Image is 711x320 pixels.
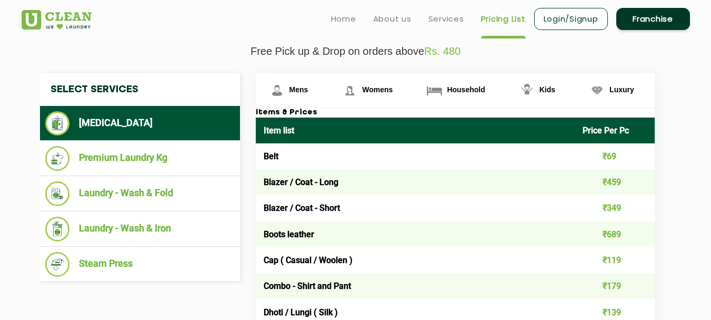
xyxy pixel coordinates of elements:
[447,85,485,94] span: Household
[45,252,70,277] img: Steam Press
[45,181,235,206] li: Laundry - Wash & Fold
[256,221,575,247] td: Boots leather
[539,85,555,94] span: Kids
[341,81,359,100] img: Womens
[425,81,444,100] img: Household
[616,8,690,30] a: Franchise
[575,221,655,247] td: ₹689
[22,45,690,57] p: Free Pick up & Drop on orders above
[45,111,70,135] img: Dry Cleaning
[609,85,634,94] span: Luxury
[534,8,608,30] a: Login/Signup
[518,81,536,100] img: Kids
[256,273,575,299] td: Combo - Shirt and Pant
[256,169,575,195] td: Blazer / Coat - Long
[575,273,655,299] td: ₹179
[428,13,464,25] a: Services
[45,146,235,171] li: Premium Laundry Kg
[588,81,606,100] img: Luxury
[256,247,575,273] td: Cap ( Casual / Woolen )
[256,118,575,143] th: Item list
[575,143,655,169] td: ₹69
[22,10,92,30] img: UClean Laundry and Dry Cleaning
[45,252,235,277] li: Steam Press
[373,13,412,25] a: About us
[256,195,575,221] td: Blazer / Coat - Short
[575,195,655,221] td: ₹349
[45,217,70,241] img: Laundry - Wash & Iron
[256,108,655,118] h3: Items & Prices
[424,45,460,57] span: Rs. 480
[45,146,70,171] img: Premium Laundry Kg
[256,143,575,169] td: Belt
[40,73,240,106] h4: Select Services
[268,81,286,100] img: Mens
[575,169,655,195] td: ₹459
[331,13,356,25] a: Home
[45,217,235,241] li: Laundry - Wash & Iron
[575,118,655,143] th: Price Per Pc
[45,181,70,206] img: Laundry - Wash & Fold
[45,111,235,135] li: [MEDICAL_DATA]
[362,85,393,94] span: Womens
[481,13,526,25] a: Pricing List
[289,85,308,94] span: Mens
[575,247,655,273] td: ₹119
